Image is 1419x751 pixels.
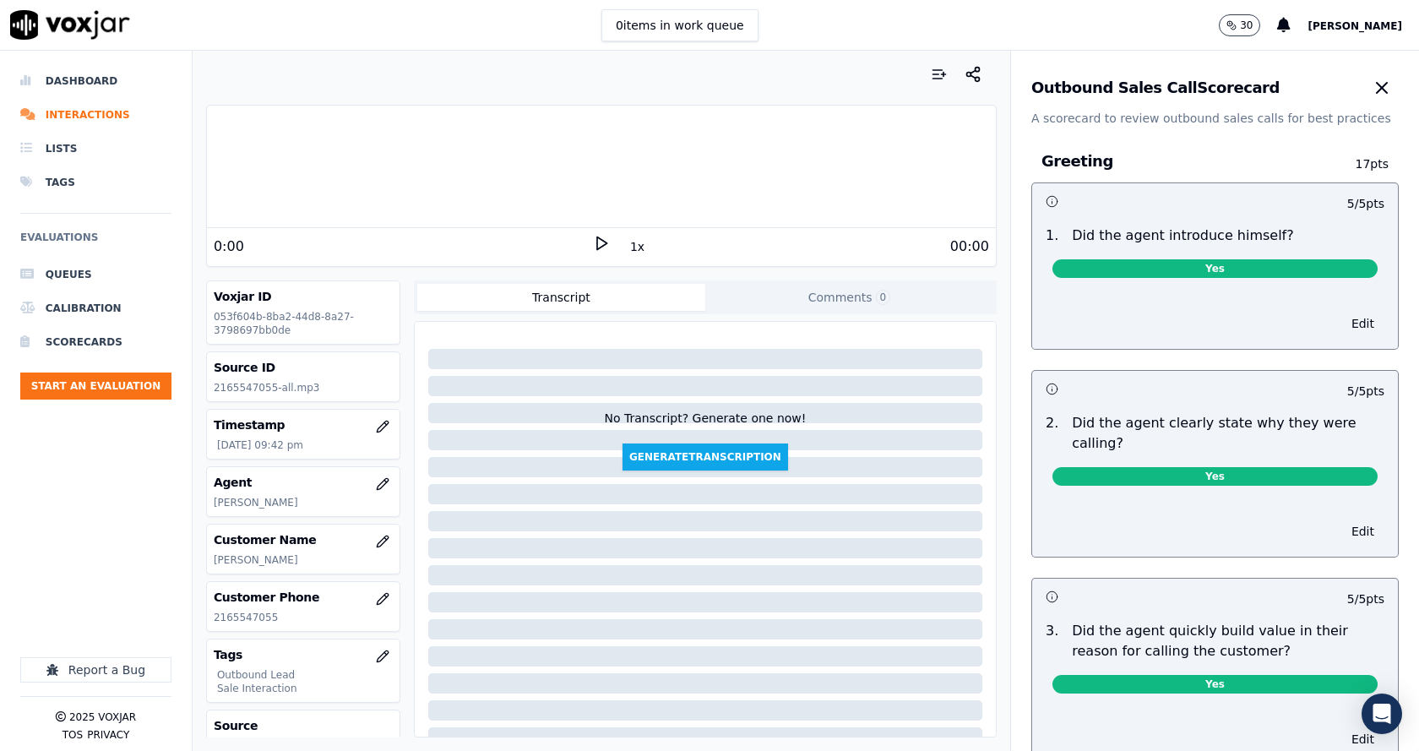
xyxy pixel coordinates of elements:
[214,381,393,395] p: 2165547055-all.mp3
[20,657,171,683] button: Report a Bug
[1219,14,1260,36] button: 30
[950,237,989,257] div: 00:00
[604,410,806,444] div: No Transcript? Generate one now!
[214,611,393,624] p: 2165547055
[214,474,393,491] h3: Agent
[1039,226,1065,246] p: 1 .
[10,10,130,40] img: voxjar logo
[214,359,393,376] h3: Source ID
[20,98,171,132] a: Interactions
[627,235,648,258] button: 1x
[1341,727,1384,751] button: Edit
[1041,150,1331,172] h3: Greeting
[1308,20,1402,32] span: [PERSON_NAME]
[214,237,244,257] div: 0:00
[1341,312,1384,335] button: Edit
[1052,259,1378,278] span: Yes
[214,717,393,734] h3: Source
[217,668,393,682] p: Outbound Lead
[1308,15,1419,35] button: [PERSON_NAME]
[20,64,171,98] a: Dashboard
[1362,694,1402,734] div: Open Intercom Messenger
[87,728,129,742] button: Privacy
[1347,383,1384,400] p: 5 / 5 pts
[217,682,393,695] p: Sale Interaction
[1052,675,1378,694] span: Yes
[217,438,393,452] p: [DATE] 09:42 pm
[417,284,705,311] button: Transcript
[20,132,171,166] a: Lists
[1031,110,1399,127] p: A scorecard to review outbound sales calls for best practices
[623,444,788,471] button: GenerateTranscription
[214,553,393,567] p: [PERSON_NAME]
[1072,621,1384,661] p: Did the agent quickly build value in their reason for calling the customer?
[69,710,136,724] p: 2025 Voxjar
[1039,621,1065,661] p: 3 .
[214,288,393,305] h3: Voxjar ID
[1347,195,1384,212] p: 5 / 5 pts
[1031,80,1280,95] h3: Outbound Sales Call Scorecard
[214,310,393,337] p: 053f604b-8ba2-44d8-8a27-3798697bb0de
[63,728,83,742] button: TOS
[1347,590,1384,607] p: 5 / 5 pts
[214,416,393,433] h3: Timestamp
[214,496,393,509] p: [PERSON_NAME]
[1341,520,1384,543] button: Edit
[214,531,393,548] h3: Customer Name
[20,227,171,258] h6: Evaluations
[20,258,171,291] a: Queues
[20,373,171,400] button: Start an Evaluation
[1072,413,1384,454] p: Did the agent clearly state why they were calling?
[1240,19,1253,32] p: 30
[601,9,758,41] button: 0items in work queue
[1039,413,1065,454] p: 2 .
[20,291,171,325] a: Calibration
[1219,14,1277,36] button: 30
[1072,226,1293,246] p: Did the agent introduce himself?
[20,325,171,359] a: Scorecards
[1330,155,1389,172] p: 17 pts
[20,166,171,199] a: Tags
[1052,467,1378,486] span: Yes
[214,589,393,606] h3: Customer Phone
[705,284,993,311] button: Comments
[214,646,393,663] h3: Tags
[876,290,891,305] span: 0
